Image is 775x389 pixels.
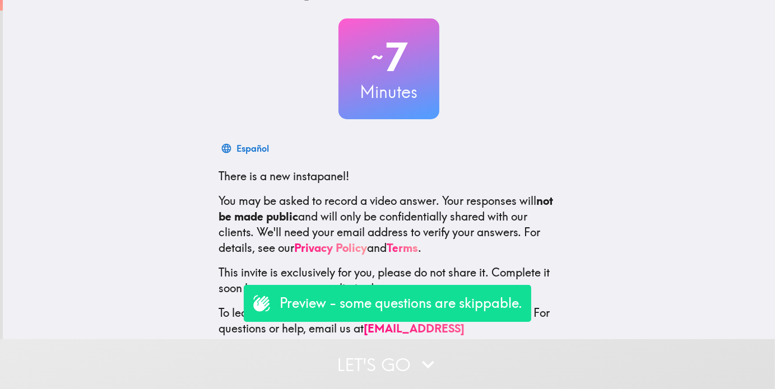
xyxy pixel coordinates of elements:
p: This invite is exclusively for you, please do not share it. Complete it soon because spots are li... [219,265,559,296]
p: To learn more about Instapanel, check out . For questions or help, email us at . [219,305,559,352]
span: ~ [369,40,385,74]
p: You may be asked to record a video answer. Your responses will and will only be confidentially sh... [219,193,559,256]
span: There is a new instapanel! [219,169,349,183]
a: Privacy Policy [294,241,367,255]
h3: Minutes [338,80,439,104]
b: not be made public [219,194,553,223]
button: Español [219,137,273,160]
p: Preview - some questions are skippable. [280,294,522,313]
div: Español [236,140,269,156]
h2: 7 [338,34,439,80]
a: Terms [387,241,418,255]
